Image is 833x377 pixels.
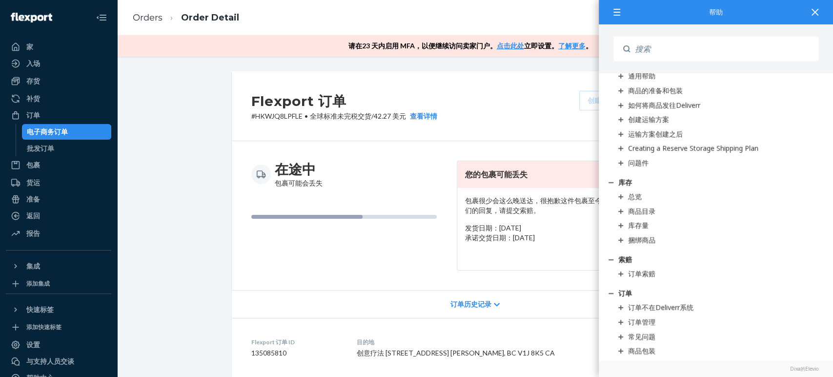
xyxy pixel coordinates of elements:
[26,323,61,331] font: 添加快速标签
[26,42,33,51] font: 家
[26,94,40,103] font: 补货
[371,112,374,120] font: /
[255,112,303,120] font: HKWJQ8LPFLE
[628,115,669,124] div: 创建运输方案
[586,42,592,50] font: 。
[6,354,111,369] a: 与支持人员交谈
[26,305,54,314] font: 快速标签
[275,161,316,178] font: 在途中
[628,129,683,139] div: 运输方案创建之后
[628,317,655,327] div: 订单管理
[22,141,112,156] a: 批发订单
[181,12,239,23] a: Order Detail
[6,73,111,89] a: 存货
[618,178,632,187] div: 库存
[26,357,74,365] font: 与支持人员交谈
[26,59,40,67] font: 入场
[628,144,758,153] div: Creating a Reserve Storage Shipping Plan
[26,262,40,270] font: 集成
[628,221,649,230] div: 库存量
[6,226,111,241] a: 报告
[630,37,818,61] input: Search
[558,42,586,50] font: 了解更多
[524,42,558,50] font: 立即设置。
[406,111,437,121] button: 查看详情
[310,112,371,120] font: 全球标准未完税交货
[588,96,615,105] font: 创建回报
[6,39,111,55] a: 家
[6,258,111,274] button: 集成
[6,337,111,353] a: 设置
[628,346,655,356] div: 商品包装
[348,42,385,50] font: 请在23 天内
[6,278,111,290] a: 添加集成
[6,56,111,71] a: 入场
[92,8,111,27] button: 关闭导航
[628,332,655,341] div: 常见问题
[26,211,40,220] font: 返回
[465,196,691,214] font: 包裹很少会这么晚送达，很抱歉这件包裹至今仍未送达。如果您尚未收到我们的回复，请提交索赔。
[579,91,623,110] button: 创建回报
[305,112,308,120] font: •
[125,3,247,32] ol: 面包屑
[613,9,818,16] div: 帮助
[357,349,555,357] font: 创意疗法 [STREET_ADDRESS] [PERSON_NAME], BC V1J 8K5 CA
[628,86,683,95] div: 商品的准备和包装
[26,229,40,237] font: 报告
[6,175,111,190] a: 货运
[618,255,632,264] div: 索赔
[26,340,40,349] font: 设置
[6,107,111,123] a: 订单
[628,303,693,312] div: 订单不在Deliverr系统
[27,144,54,152] font: 批发订单
[26,111,40,119] font: 订单
[628,71,655,81] div: 通用帮助
[628,235,655,245] div: 捆绑商品
[415,42,497,50] font: ，以便继续访问卖家门户。
[22,124,112,140] a: 电子商务订单
[133,12,163,23] a: Orders
[26,195,40,203] font: 准备
[374,112,406,120] font: 42.27 美元
[628,207,655,216] div: 商品目录
[26,161,40,169] font: 包裹
[465,169,528,179] font: 您的包裹可能丢失
[251,338,295,346] font: Flexport 订单 ID
[6,302,111,317] button: 快速标签
[251,112,255,120] font: #
[410,112,437,120] font: 查看详情
[6,321,111,333] a: 添加快速标签
[251,349,286,357] font: 135085810
[628,269,655,278] div: 订单索赔
[26,77,40,85] font: 存货
[275,179,323,187] font: 包裹可能会丢失
[465,233,535,242] font: 承诺交货日期：[DATE]
[27,127,68,136] font: 电子商务订单
[251,93,346,109] font: Flexport 订单
[497,42,524,50] font: 点击此处
[26,178,40,187] font: 货运
[450,300,491,308] font: 订单历史记录
[628,192,642,201] div: 总览
[628,158,649,168] div: 问题件
[6,191,111,207] a: 准备
[357,338,374,346] font: 目的地
[618,289,632,298] div: 订单
[11,13,52,22] img: Flexport 徽标
[26,280,50,287] font: 添加集成
[613,365,818,372] a: Dixa的Elevio
[6,91,111,106] a: 补货
[465,224,521,232] font: 发货日期：[DATE]
[6,157,111,173] a: 包裹
[6,208,111,224] a: 返回
[628,101,700,110] div: 如何将商品发往Deliverr
[385,42,415,50] font: 启用 MFA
